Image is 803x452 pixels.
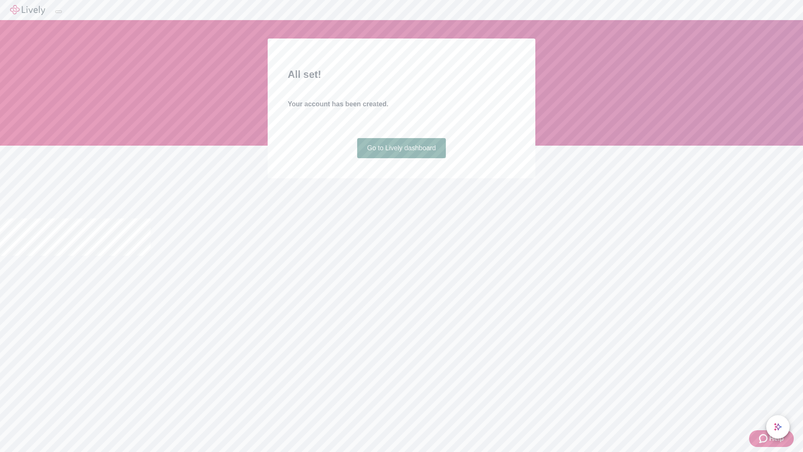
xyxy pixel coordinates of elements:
[749,430,794,447] button: Zendesk support iconHelp
[769,434,784,444] span: Help
[766,415,790,439] button: chat
[357,138,446,158] a: Go to Lively dashboard
[759,434,769,444] svg: Zendesk support icon
[288,67,515,82] h2: All set!
[55,10,62,13] button: Log out
[288,99,515,109] h4: Your account has been created.
[774,423,782,431] svg: Lively AI Assistant
[10,5,45,15] img: Lively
